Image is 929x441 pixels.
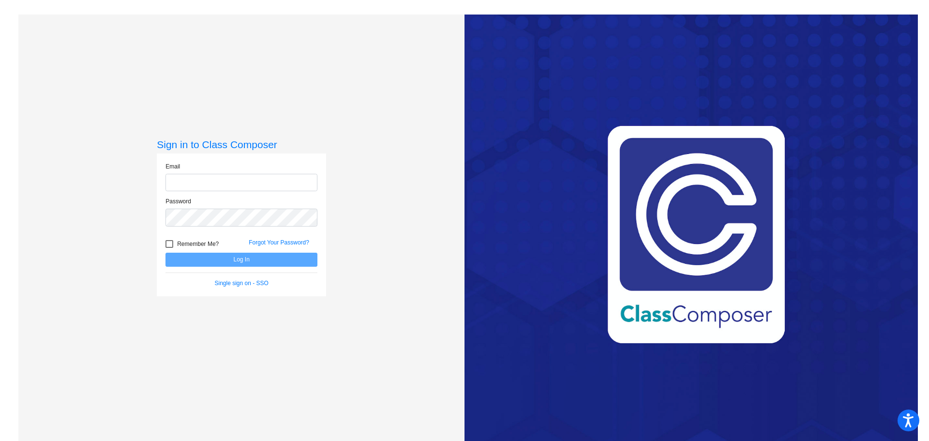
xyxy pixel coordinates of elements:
button: Log In [165,253,317,267]
a: Forgot Your Password? [249,239,309,246]
h3: Sign in to Class Composer [157,138,326,151]
span: Remember Me? [177,238,219,250]
a: Single sign on - SSO [215,280,269,287]
label: Email [165,162,180,171]
label: Password [165,197,191,206]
